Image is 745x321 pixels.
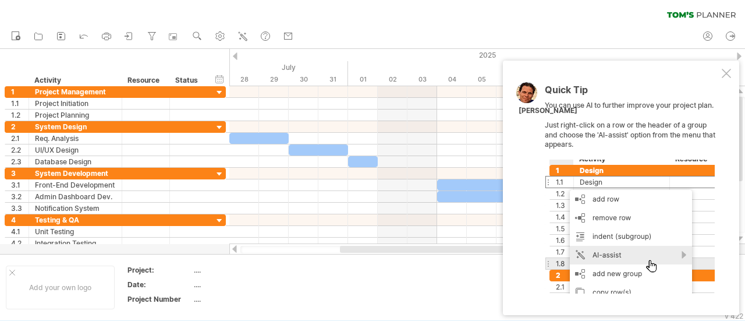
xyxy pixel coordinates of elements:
[34,75,115,86] div: Activity
[407,73,437,86] div: Sunday, 3 August 2025
[127,294,191,304] div: Project Number
[35,156,116,167] div: Database Design
[519,106,577,116] div: [PERSON_NAME]
[35,179,116,191] div: Front-End Development
[11,214,29,225] div: 4
[35,144,116,156] div: UI/UX Design
[35,133,116,144] div: Req. Analysis
[378,73,407,86] div: Saturday, 2 August 2025
[35,121,116,132] div: System Design
[289,73,318,86] div: Wednesday, 30 July 2025
[496,73,526,86] div: Wednesday, 6 August 2025
[11,179,29,191] div: 3.1
[35,110,116,121] div: Project Planning
[259,73,289,86] div: Tuesday, 29 July 2025
[11,238,29,249] div: 4.2
[6,266,115,309] div: Add your own logo
[348,73,378,86] div: Friday, 1 August 2025
[127,280,191,290] div: Date:
[194,265,292,275] div: ....
[11,168,29,179] div: 3
[194,294,292,304] div: ....
[35,203,116,214] div: Notification System
[194,280,292,290] div: ....
[35,226,116,237] div: Unit Testing
[437,73,467,86] div: Monday, 4 August 2025
[11,156,29,167] div: 2.3
[318,73,348,86] div: Thursday, 31 July 2025
[35,98,116,109] div: Project Initiation
[127,265,191,275] div: Project:
[35,86,116,97] div: Project Management
[11,133,29,144] div: 2.1
[11,86,29,97] div: 1
[35,191,116,202] div: Admin Dashboard Dev.
[725,312,743,320] div: v 422
[11,191,29,202] div: 3.2
[545,85,719,294] div: You can use AI to further improve your project plan. Just right-click on a row or the header of a...
[11,144,29,156] div: 2.2
[11,203,29,214] div: 3.3
[11,98,29,109] div: 1.1
[229,73,259,86] div: Monday, 28 July 2025
[35,168,116,179] div: System Development
[127,75,163,86] div: Resource
[11,121,29,132] div: 2
[11,226,29,237] div: 4.1
[175,75,201,86] div: Status
[467,73,496,86] div: Tuesday, 5 August 2025
[11,110,29,121] div: 1.2
[545,85,719,101] div: Quick Tip
[35,214,116,225] div: Testing & QA
[35,238,116,249] div: Integration Testing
